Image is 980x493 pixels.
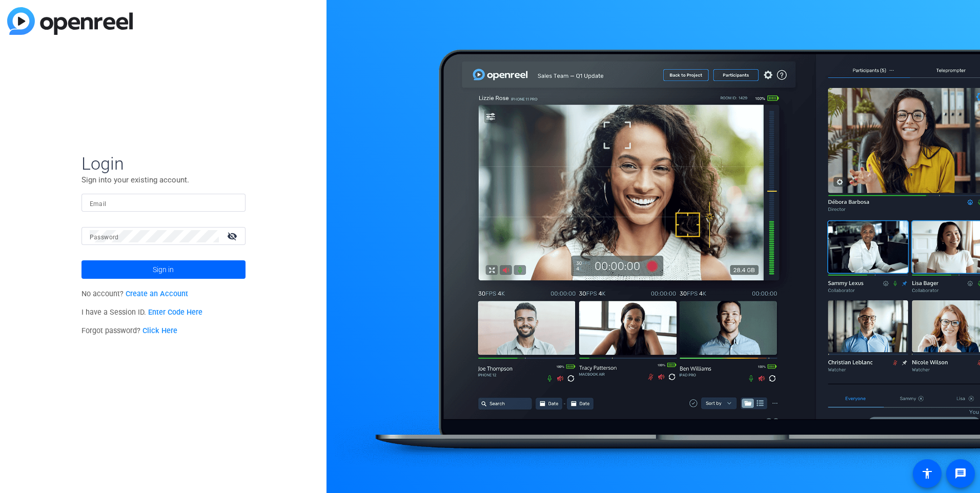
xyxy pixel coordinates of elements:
[90,234,119,241] mat-label: Password
[921,467,933,480] mat-icon: accessibility
[81,260,246,279] button: Sign in
[7,7,133,35] img: blue-gradient.svg
[221,229,246,243] mat-icon: visibility_off
[148,308,202,317] a: Enter Code Here
[90,200,107,208] mat-label: Email
[90,197,237,209] input: Enter Email Address
[81,290,189,298] span: No account?
[142,326,177,335] a: Click Here
[81,326,178,335] span: Forgot password?
[153,257,174,282] span: Sign in
[126,290,188,298] a: Create an Account
[81,174,246,186] p: Sign into your existing account.
[954,467,967,480] mat-icon: message
[81,153,246,174] span: Login
[81,308,203,317] span: I have a Session ID.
